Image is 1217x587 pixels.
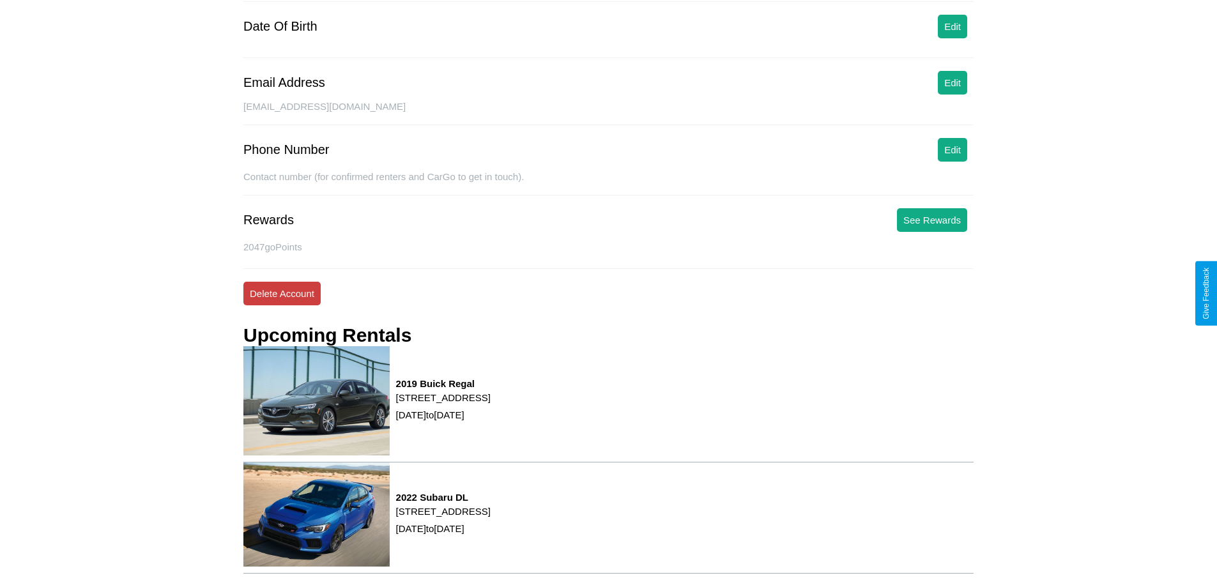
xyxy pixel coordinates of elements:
[243,346,390,455] img: rental
[938,71,967,95] button: Edit
[243,75,325,90] div: Email Address
[243,19,318,34] div: Date Of Birth
[396,378,491,389] h3: 2019 Buick Regal
[396,520,491,537] p: [DATE] to [DATE]
[243,101,974,125] div: [EMAIL_ADDRESS][DOMAIN_NAME]
[243,238,974,255] p: 2047 goPoints
[396,406,491,423] p: [DATE] to [DATE]
[1202,268,1211,319] div: Give Feedback
[243,171,974,195] div: Contact number (for confirmed renters and CarGo to get in touch).
[938,138,967,162] button: Edit
[243,142,330,157] div: Phone Number
[243,213,294,227] div: Rewards
[396,389,491,406] p: [STREET_ADDRESS]
[396,492,491,503] h3: 2022 Subaru DL
[243,282,321,305] button: Delete Account
[897,208,967,232] button: See Rewards
[243,324,411,346] h3: Upcoming Rentals
[938,15,967,38] button: Edit
[396,503,491,520] p: [STREET_ADDRESS]
[243,462,390,567] img: rental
